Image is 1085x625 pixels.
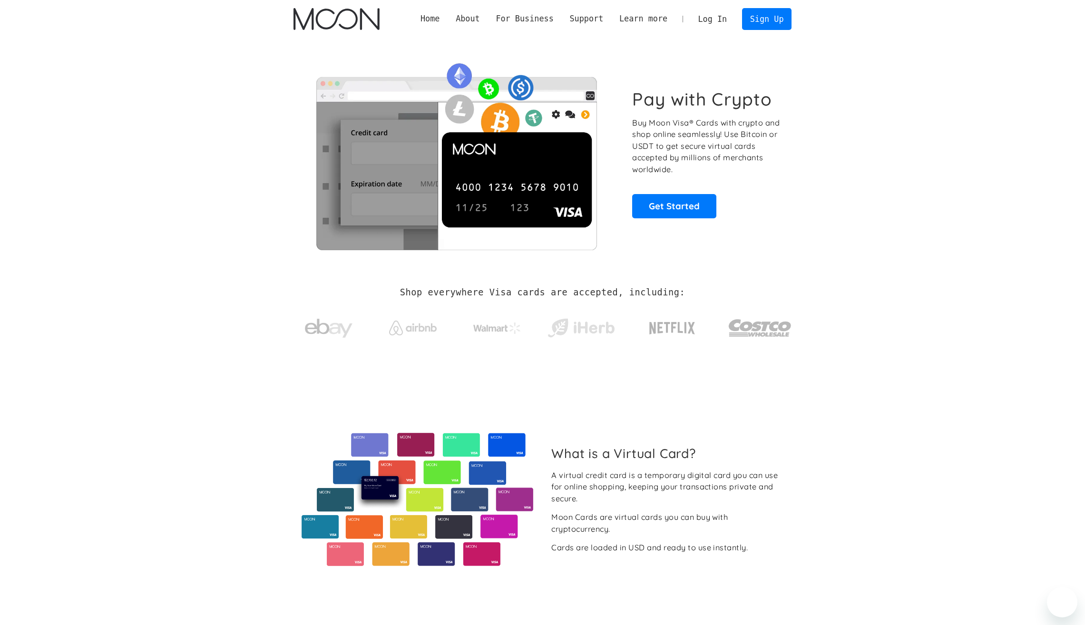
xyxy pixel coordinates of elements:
div: Cards are loaded in USD and ready to use instantly. [551,542,748,554]
div: About [456,13,480,25]
div: Learn more [619,13,667,25]
div: For Business [496,13,553,25]
iframe: Botón para iniciar la ventana de mensajería [1047,587,1077,617]
h2: What is a Virtual Card? [551,446,784,461]
img: Airbnb [389,321,437,335]
a: Log In [690,9,735,29]
img: Moon Logo [293,8,380,30]
div: For Business [488,13,562,25]
img: Virtual cards from Moon [300,433,535,566]
img: Netflix [648,316,696,340]
div: Support [569,13,603,25]
div: About [448,13,488,25]
img: Costco [728,310,792,346]
img: Walmart [473,322,521,334]
div: Learn more [611,13,675,25]
p: Buy Moon Visa® Cards with crypto and shop online seamlessly! Use Bitcoin or USDT to get secure vi... [632,117,781,176]
a: Home [412,13,448,25]
img: iHerb [546,316,616,341]
img: Moon Cards let you spend your crypto anywhere Visa is accepted. [293,57,619,250]
a: Walmart [461,313,532,339]
h2: Shop everywhere Visa cards are accepted, including: [400,287,685,298]
a: Airbnb [377,311,448,340]
div: A virtual credit card is a temporary digital card you can use for online shopping, keeping your t... [551,469,784,505]
a: Get Started [632,194,716,218]
a: Sign Up [742,8,792,29]
a: Netflix [630,307,715,345]
a: iHerb [546,306,616,345]
div: Moon Cards are virtual cards you can buy with cryptocurrency. [551,511,784,535]
h1: Pay with Crypto [632,88,772,110]
a: home [293,8,380,30]
a: Costco [728,301,792,351]
img: ebay [305,313,352,343]
div: Support [562,13,611,25]
a: ebay [293,304,364,348]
